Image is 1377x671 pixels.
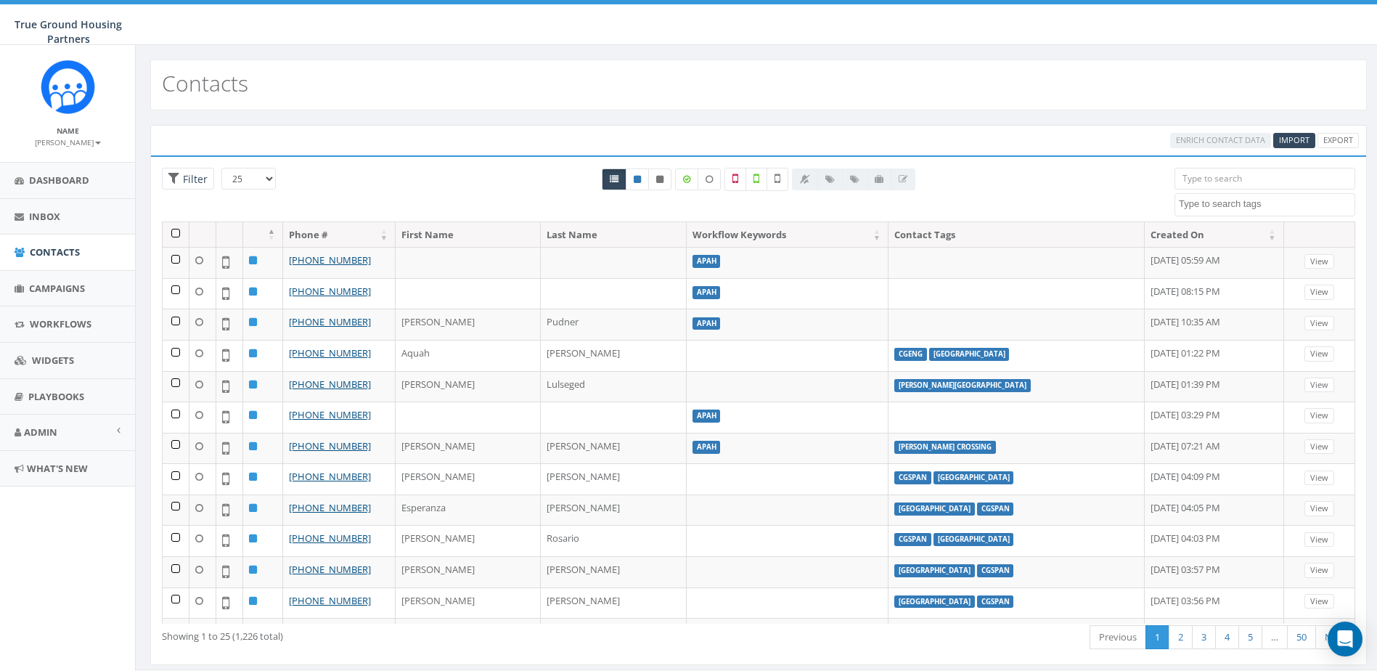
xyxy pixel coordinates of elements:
td: Pudner [541,309,686,340]
a: 50 [1287,625,1316,649]
small: Name [57,126,79,136]
th: First Name [396,222,541,248]
span: Dashboard [29,174,89,187]
label: [PERSON_NAME][GEOGRAPHIC_DATA] [894,379,1031,392]
a: Export [1317,133,1359,148]
span: CSV files only [1279,134,1309,145]
a: 3 [1192,625,1216,649]
span: Advance Filter [162,168,214,190]
label: [GEOGRAPHIC_DATA] [933,471,1014,484]
label: [GEOGRAPHIC_DATA] [894,564,975,577]
th: Contact Tags [888,222,1145,248]
a: Opted Out [648,168,671,190]
td: [DATE] 03:56 PM [1145,587,1284,619]
td: [DATE] 03:55 PM [1145,618,1284,649]
label: CGSPAN [977,503,1014,516]
label: CGSPAN [894,471,931,484]
td: [PERSON_NAME] [541,556,686,587]
span: Playbooks [28,390,84,403]
a: [PHONE_NUMBER] [289,532,371,545]
span: Workflows [30,317,91,330]
a: View [1304,408,1334,423]
input: Type to search [1174,168,1355,190]
th: Created On: activate to sort column ascending [1145,222,1284,248]
label: APAH [692,410,721,423]
label: CGSPAN [977,595,1014,609]
td: Aquah [396,340,541,371]
td: [DATE] 04:03 PM [1145,525,1284,556]
small: [PERSON_NAME] [35,137,101,147]
label: [GEOGRAPHIC_DATA] [929,348,1010,361]
td: [DATE] 01:39 PM [1145,371,1284,402]
a: Import [1273,133,1315,148]
label: CGENG [894,348,927,361]
td: Longina [396,618,541,649]
td: [PERSON_NAME] [541,340,686,371]
span: Admin [24,426,57,439]
td: Lulseged [541,371,686,402]
label: Data not Enriched [698,168,721,190]
td: [DATE] 07:21 AM [1145,433,1284,464]
i: This phone number is unsubscribed and has opted-out of all texts. [656,175,663,184]
a: View [1304,563,1334,578]
td: [PERSON_NAME] [396,309,541,340]
span: Inbox [29,210,60,223]
label: Not Validated [767,168,788,191]
td: [DATE] 04:05 PM [1145,495,1284,526]
label: [GEOGRAPHIC_DATA] [894,503,975,516]
a: 2 [1169,625,1193,649]
td: [PERSON_NAME] [541,587,686,619]
textarea: Search [1179,198,1354,211]
label: APAH [692,317,721,330]
label: [PERSON_NAME] Crossing [894,441,996,454]
a: View [1304,285,1334,300]
td: [DATE] 01:22 PM [1145,340,1284,371]
a: View [1304,346,1334,362]
span: What's New [27,462,88,475]
td: [PERSON_NAME] [396,463,541,495]
a: [PHONE_NUMBER] [289,253,371,267]
a: 4 [1215,625,1239,649]
a: Active [626,168,649,190]
td: [PERSON_NAME] [396,587,541,619]
label: CGSPAN [894,533,931,546]
a: [PHONE_NUMBER] [289,346,371,359]
a: View [1304,378,1334,393]
a: Next [1315,625,1355,649]
h2: Contacts [162,71,248,95]
a: … [1262,625,1288,649]
td: Rosario [541,525,686,556]
td: [PERSON_NAME] [541,433,686,464]
label: CGSPAN [977,564,1014,577]
img: Rally_Corp_Logo_1.png [41,60,95,114]
label: APAH [692,255,721,268]
a: [PERSON_NAME] [35,135,101,148]
td: [DATE] 04:09 PM [1145,463,1284,495]
th: Phone #: activate to sort column ascending [283,222,396,248]
label: [GEOGRAPHIC_DATA] [933,533,1014,546]
a: View [1304,316,1334,331]
td: [PERSON_NAME] [396,525,541,556]
div: Showing 1 to 25 (1,226 total) [162,624,647,643]
a: 5 [1238,625,1262,649]
label: Validated [745,168,767,191]
a: [PHONE_NUMBER] [289,563,371,576]
td: [PERSON_NAME] [396,433,541,464]
td: [DATE] 10:35 AM [1145,309,1284,340]
span: Campaigns [29,282,85,295]
td: [DATE] 03:29 PM [1145,402,1284,433]
th: Workflow Keywords: activate to sort column ascending [687,222,888,248]
a: View [1304,501,1334,516]
td: [PERSON_NAME] [396,371,541,402]
a: View [1304,439,1334,455]
a: [PHONE_NUMBER] [289,378,371,391]
a: View [1304,254,1334,269]
th: Last Name [541,222,686,248]
label: Data Enriched [675,168,698,190]
div: Open Intercom Messenger [1328,622,1362,656]
a: [PHONE_NUMBER] [289,501,371,514]
a: 1 [1145,625,1169,649]
td: [PERSON_NAME] [541,463,686,495]
td: [DATE] 03:57 PM [1145,556,1284,587]
a: Previous [1090,625,1146,649]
